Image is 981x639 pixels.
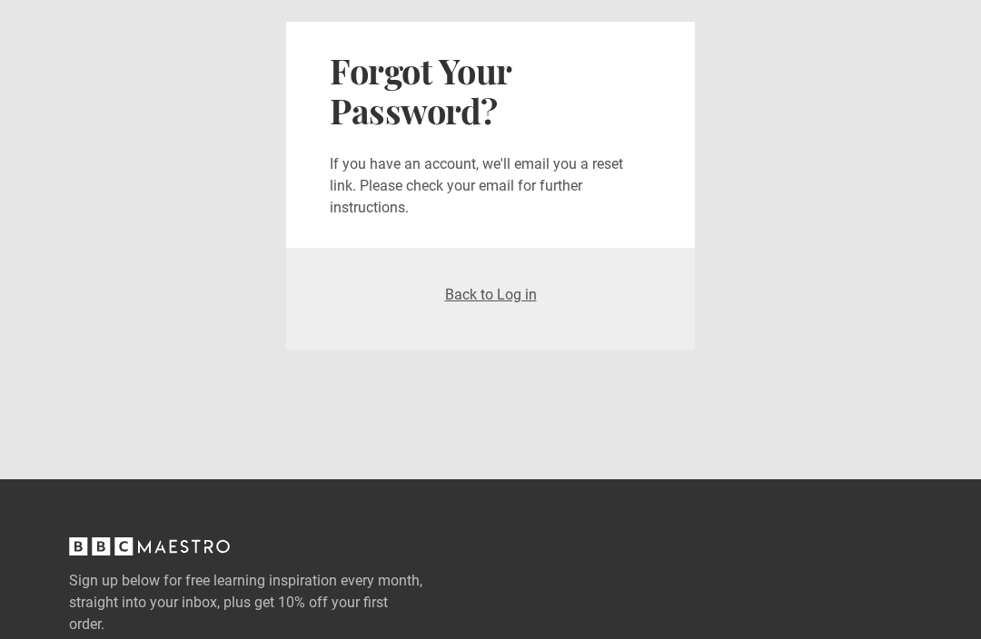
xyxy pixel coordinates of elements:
a: Back to Log in [445,286,537,303]
p: If you have an account, we'll email you a reset link. Please check your email for further instruc... [330,153,651,219]
a: BBC Maestro, back to top [69,544,230,561]
svg: BBC Maestro, back to top [69,537,230,555]
label: Sign up below for free learning inspiration every month, straight into your inbox, plus get 10% o... [69,570,469,635]
h2: Forgot Your Password? [330,51,651,132]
